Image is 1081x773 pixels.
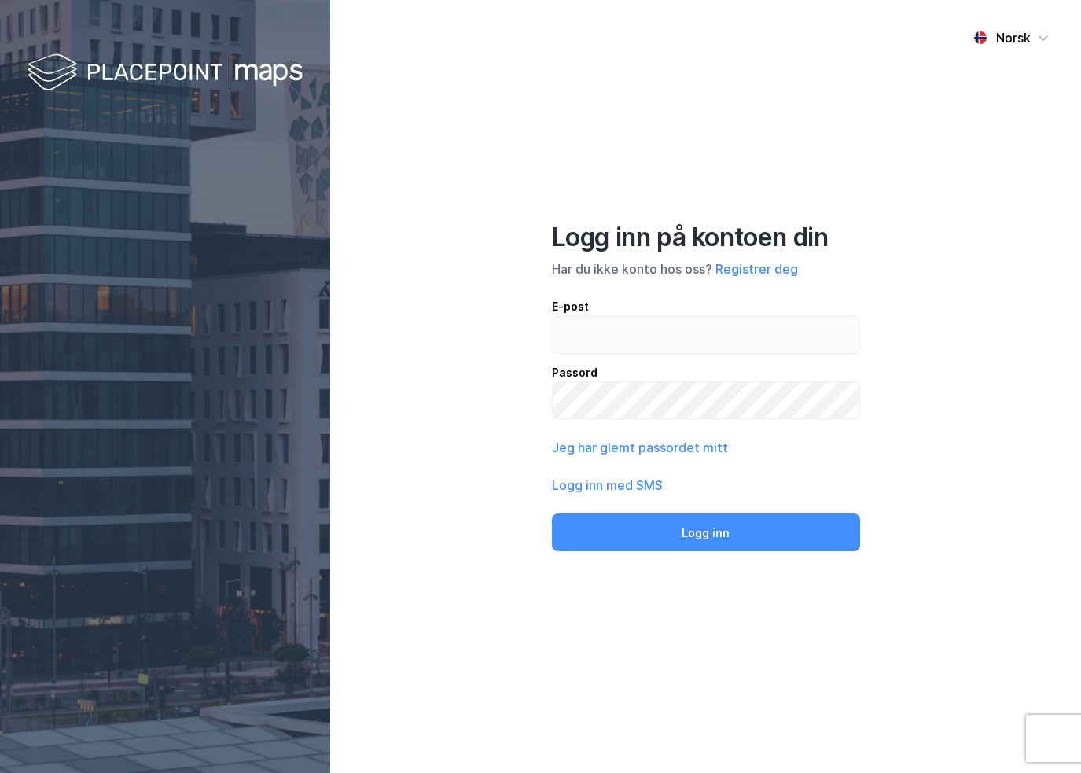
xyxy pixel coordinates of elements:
button: Jeg har glemt passordet mitt [552,438,728,457]
button: Registrer deg [715,260,798,278]
div: Logg inn på kontoen din [552,222,860,253]
div: Passord [552,363,860,382]
img: logo-white.f07954bde2210d2a523dddb988cd2aa7.svg [28,50,303,97]
button: Logg inn [552,513,860,551]
div: Norsk [996,28,1031,47]
div: Har du ikke konto hos oss? [552,260,860,278]
div: E-post [552,297,860,316]
button: Logg inn med SMS [552,476,663,495]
